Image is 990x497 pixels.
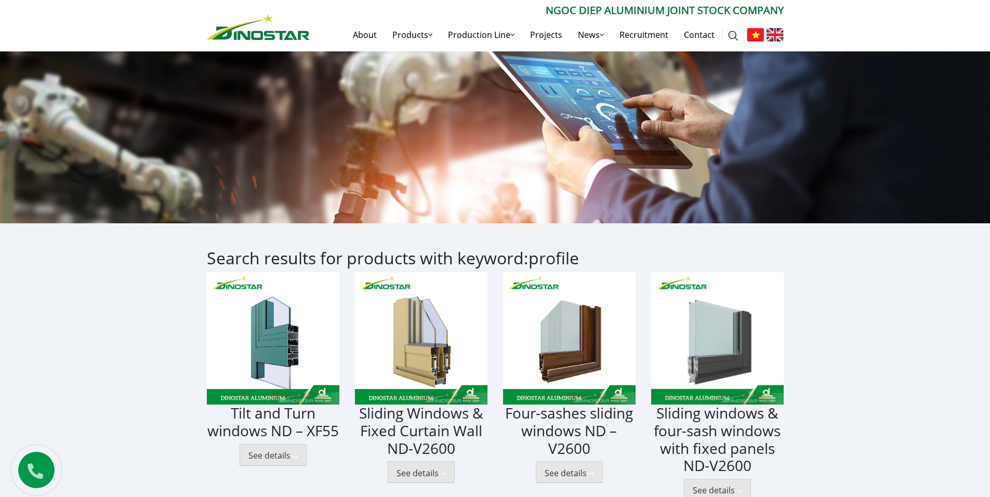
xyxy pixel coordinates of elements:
a: Products [385,18,440,51]
button: See details [388,461,455,483]
a: Production Line [440,18,522,51]
h3: Four-sashes sliding windows ND – V2600 [503,405,636,457]
a: Recruitment [612,18,676,51]
h3: Tilt and Turn windows ND – XF55 [207,405,339,439]
img: search [728,31,738,41]
img: Nhôm Dinostar [207,14,310,40]
a: Contact [676,18,722,51]
a: News [570,18,612,51]
h2: Search results for products with keyword: [207,248,784,268]
span: profile [529,247,579,269]
img: Tiếng Việt [747,28,764,42]
a: About [345,18,385,51]
a: Projects [522,18,570,51]
button: See details [240,444,307,466]
p: Ngoc Diep Aluminium Joint Stock Company [310,3,784,18]
button: See details [536,461,603,483]
h3: Sliding windows & four-sash windows with fixed panels ND-V2600 [651,405,784,474]
h3: Sliding Windows & Fixed Curtain Wall ND-V2600 [355,405,487,457]
img: English [767,28,784,42]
